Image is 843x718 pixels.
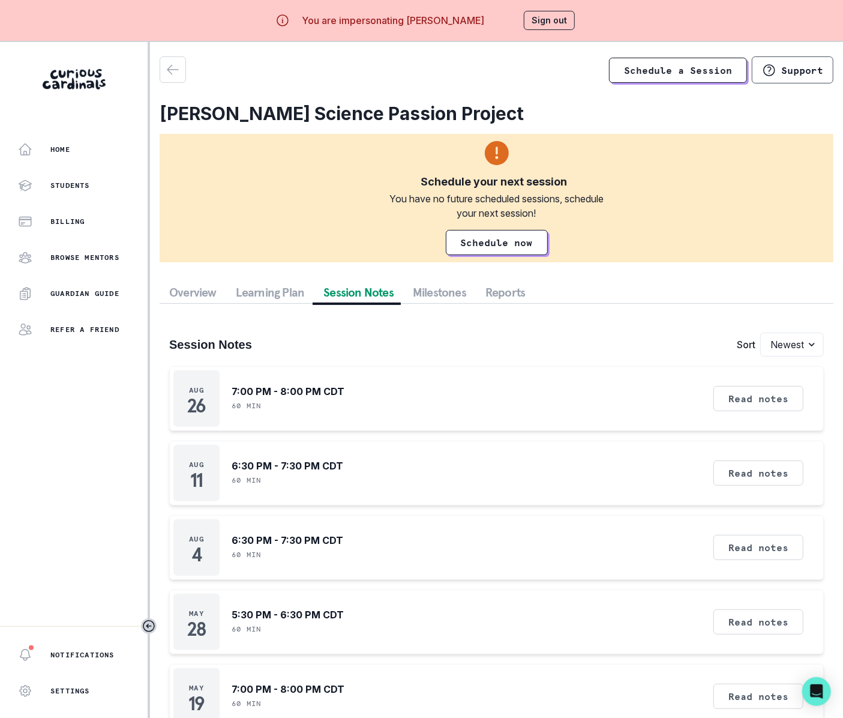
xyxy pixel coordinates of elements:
[382,192,612,220] div: You have no future scheduled sessions, schedule your next session!
[403,282,476,303] button: Milestones
[160,103,833,124] h2: [PERSON_NAME] Science Passion Project
[302,13,484,28] p: You are impersonating [PERSON_NAME]
[609,58,747,83] a: Schedule a Session
[232,459,343,473] p: 6:30 PM - 7:30 PM CDT
[189,609,204,618] p: May
[446,230,548,255] a: Schedule now
[191,549,202,561] p: 4
[169,337,252,352] h3: Session Notes
[50,145,70,154] p: Home
[43,69,106,89] img: Curious Cardinals Logo
[50,289,119,298] p: Guardian Guide
[713,684,803,709] button: Read notes
[232,550,261,560] p: 60 min
[713,609,803,635] button: Read notes
[232,384,344,399] p: 7:00 PM - 8:00 PM CDT
[232,608,344,622] p: 5:30 PM - 6:30 PM CDT
[190,474,203,486] p: 11
[188,698,205,710] p: 19
[189,385,204,395] p: Aug
[232,533,343,548] p: 6:30 PM - 7:30 PM CDT
[50,325,119,334] p: Refer a friend
[160,282,226,303] button: Overview
[141,618,157,634] button: Toggle sidebar
[226,282,314,303] button: Learning Plan
[232,699,261,708] p: 60 min
[802,677,831,706] div: Open Intercom Messenger
[232,475,261,485] p: 60 min
[713,386,803,411] button: Read notes
[421,175,568,189] div: Schedule your next session
[232,624,261,634] p: 60 min
[781,64,823,76] p: Support
[50,650,115,660] p: Notifications
[713,535,803,560] button: Read notes
[232,682,344,696] p: 7:00 PM - 8:00 PM CDT
[476,282,535,303] button: Reports
[50,217,85,226] p: Billing
[187,623,205,635] p: 28
[189,460,204,469] p: Aug
[189,683,204,693] p: May
[189,534,204,544] p: Aug
[50,686,90,696] p: Settings
[50,253,119,262] p: Browse Mentors
[737,337,755,352] p: Sort
[752,56,833,83] button: Support
[713,460,803,486] button: Read notes
[50,181,90,190] p: Students
[187,400,206,412] p: 26
[524,11,575,30] button: Sign out
[232,401,261,411] p: 60 min
[314,282,403,303] button: Session Notes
